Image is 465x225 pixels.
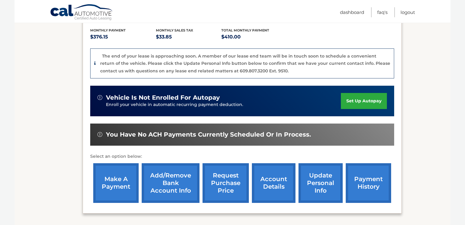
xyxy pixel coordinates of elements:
p: The end of your lease is approaching soon. A member of our lease end team will be in touch soon t... [100,53,390,74]
img: alert-white.svg [97,95,102,100]
a: Cal Automotive [50,4,114,22]
a: Add/Remove bank account info [142,163,200,203]
span: Monthly sales Tax [156,28,193,32]
span: You have no ACH payments currently scheduled or in process. [106,131,311,138]
a: payment history [346,163,391,203]
a: account details [252,163,295,203]
p: $410.00 [221,33,287,41]
p: Enroll your vehicle in automatic recurring payment deduction. [106,101,341,108]
a: make a payment [93,163,139,203]
a: set up autopay [341,93,387,109]
p: Select an option below: [90,153,394,160]
img: alert-white.svg [97,132,102,137]
span: vehicle is not enrolled for autopay [106,94,220,101]
span: Monthly Payment [90,28,126,32]
span: Total Monthly Payment [221,28,269,32]
a: Logout [401,7,415,17]
a: FAQ's [377,7,387,17]
a: update personal info [298,163,343,203]
a: Dashboard [340,7,364,17]
a: request purchase price [203,163,249,203]
p: $376.15 [90,33,156,41]
p: $33.85 [156,33,222,41]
